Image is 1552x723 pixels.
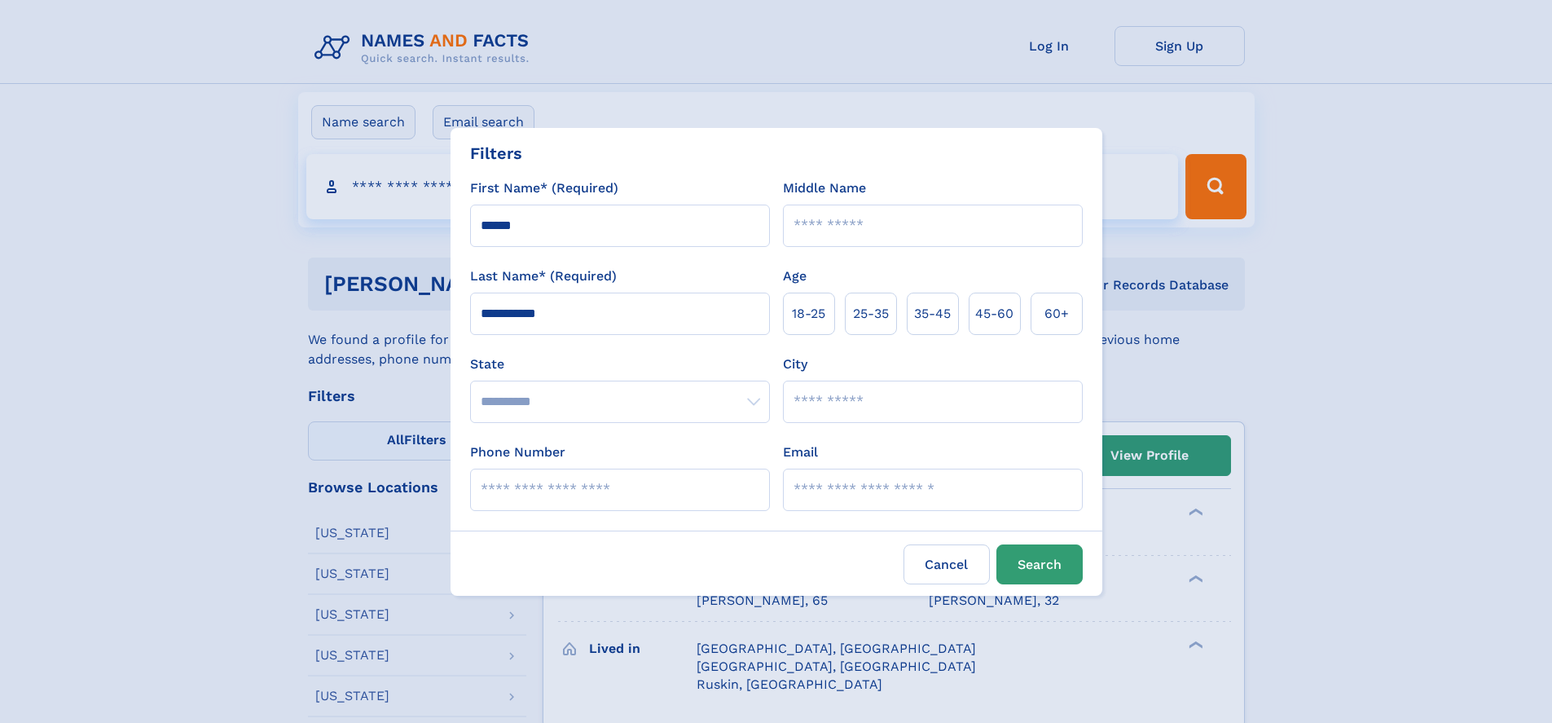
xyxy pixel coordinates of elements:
[783,179,866,198] label: Middle Name
[792,304,825,324] span: 18‑25
[904,544,990,584] label: Cancel
[853,304,889,324] span: 25‑35
[783,443,818,462] label: Email
[1044,304,1069,324] span: 60+
[470,141,522,165] div: Filters
[470,267,617,286] label: Last Name* (Required)
[783,355,807,374] label: City
[975,304,1013,324] span: 45‑60
[914,304,951,324] span: 35‑45
[783,267,807,286] label: Age
[470,443,565,462] label: Phone Number
[470,179,618,198] label: First Name* (Required)
[470,355,770,374] label: State
[996,544,1083,584] button: Search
